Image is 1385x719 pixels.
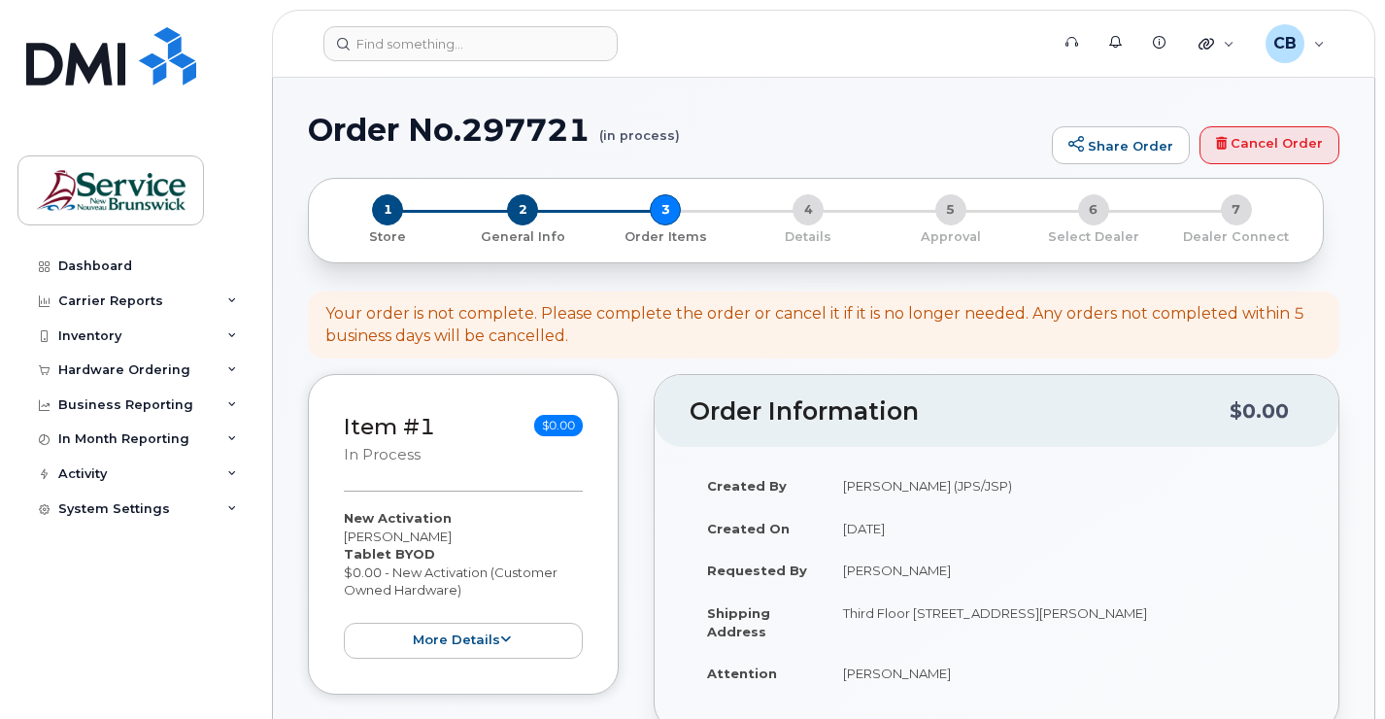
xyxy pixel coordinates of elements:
[344,413,435,440] a: Item #1
[1230,393,1289,429] div: $0.00
[707,478,787,494] strong: Created By
[534,415,583,436] span: $0.00
[826,549,1303,592] td: [PERSON_NAME]
[459,228,587,246] p: General Info
[325,303,1322,348] div: Your order is not complete. Please complete the order or cancel it if it is no longer needed. Any...
[372,194,403,225] span: 1
[826,464,1303,507] td: [PERSON_NAME] (JPS/JSP)
[344,446,421,463] small: in process
[507,194,538,225] span: 2
[826,507,1303,550] td: [DATE]
[707,563,807,578] strong: Requested By
[690,398,1230,426] h2: Order Information
[344,509,583,659] div: [PERSON_NAME] $0.00 - New Activation (Customer Owned Hardware)
[452,225,594,246] a: 2 General Info
[826,652,1303,695] td: [PERSON_NAME]
[707,521,790,536] strong: Created On
[707,605,770,639] strong: Shipping Address
[324,225,452,246] a: 1 Store
[1052,126,1190,165] a: Share Order
[707,666,777,681] strong: Attention
[308,113,1042,147] h1: Order No.297721
[344,510,452,526] strong: New Activation
[826,592,1303,652] td: Third Floor [STREET_ADDRESS][PERSON_NAME]
[599,113,680,143] small: (in process)
[332,228,444,246] p: Store
[344,546,435,562] strong: Tablet BYOD
[344,623,583,659] button: more details
[1199,126,1339,165] a: Cancel Order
